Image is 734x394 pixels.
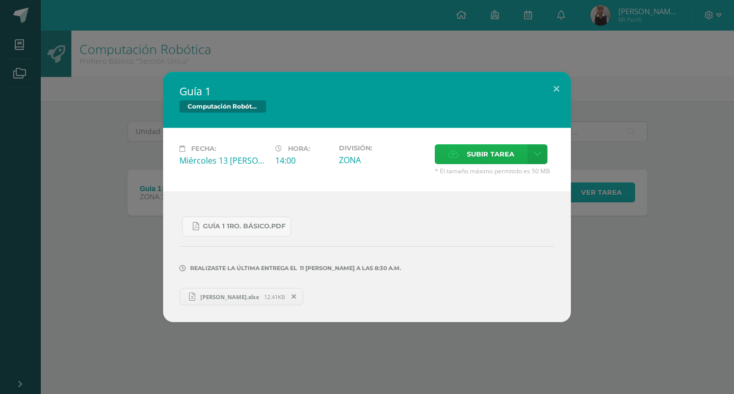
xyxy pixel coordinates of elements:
h2: Guía 1 [179,84,555,98]
span: Fecha: [191,145,216,152]
span: Realizaste la última entrega el [190,265,297,272]
div: 14:00 [275,155,331,166]
span: * El tamaño máximo permitido es 50 MB [435,167,555,175]
span: Subir tarea [467,145,514,164]
span: Hora: [288,145,310,152]
span: Guía 1 1ro. Básico.pdf [203,222,285,230]
span: 11 [PERSON_NAME] A LAS 8:30 a.m. [297,268,401,269]
span: 12.41KB [264,293,285,301]
a: [PERSON_NAME].xlsx 12.41KB [179,288,303,305]
a: Guía 1 1ro. Básico.pdf [182,217,291,237]
div: ZONA [339,154,427,166]
label: División: [339,144,427,152]
span: Remover entrega [285,291,303,302]
button: Close (Esc) [542,72,571,107]
span: Computación Robótica [179,100,266,113]
span: [PERSON_NAME].xlsx [195,293,264,301]
div: Miércoles 13 [PERSON_NAME] [179,155,267,166]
